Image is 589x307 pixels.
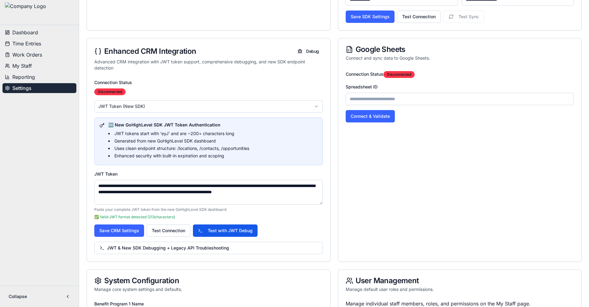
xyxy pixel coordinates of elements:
[2,50,76,60] button: Work Orders
[346,55,574,61] div: Connect and sync data to Google Sheets.
[294,46,322,57] button: Debug
[383,71,415,78] div: disconnected
[9,293,27,300] span: Collapse
[346,71,383,77] label: Connection Status
[346,84,378,89] label: Spreadsheet ID
[12,51,42,58] span: Work Orders
[94,80,132,85] label: Connection Status
[94,207,323,212] p: Paste your complete JWT token from the new GoHighLevel SDK dashboard
[5,2,46,22] img: Company Logo
[12,73,35,81] span: Reporting
[12,84,32,92] span: Settings
[108,153,318,159] li: Enhanced security with built-in expiration and scoping
[12,40,41,47] span: Time Entries
[108,130,318,137] li: JWT tokens start with 'eyJ' and are ~200+ characters long
[108,122,318,128] div: 🆕 New GoHighLevel SDK JWT Token Authentication
[94,215,175,219] span: ✅ Valid JWT format detected ( 213 characters)
[346,11,395,23] button: Save SDK Settings
[346,46,574,53] div: Google Sheets
[94,59,323,71] div: Advanced CRM integration with JWT token support, comprehensive debugging, and new SDK endpoint de...
[94,171,117,177] label: JWT Token
[2,61,76,71] button: My Staff
[94,224,144,237] button: Save CRM Settings
[5,291,74,302] button: Collapse
[2,28,76,37] button: Dashboard
[94,88,126,95] div: disconnected
[12,62,32,70] span: My Staff
[108,138,318,144] li: Generated from new GoHighLevel SDK dashboard
[193,224,258,237] button: Test with JWT Debug
[94,286,323,292] div: Manage core system settings and defaults.
[346,277,574,284] div: User Management
[100,245,229,251] span: JWT & New SDK Debugging + Legacy API Troubleshooting
[346,286,574,292] div: Manage default user roles and permissions.
[94,46,323,57] div: Enhanced CRM Integration
[2,72,76,82] button: Reporting
[12,29,38,36] span: Dashboard
[147,224,190,237] button: Test Connection
[94,301,144,306] label: Benefit Program 1 Name
[94,242,323,254] button: JWT & New SDK Debugging + Legacy API Troubleshooting
[397,11,441,23] button: Test Connection
[346,110,395,122] button: Connect & Validate
[2,39,76,49] button: Time Entries
[94,277,323,284] div: System Configuration
[108,145,318,151] li: Uses clean endpoint structure: /locations, /contacts, /opportunities
[2,83,76,93] button: Settings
